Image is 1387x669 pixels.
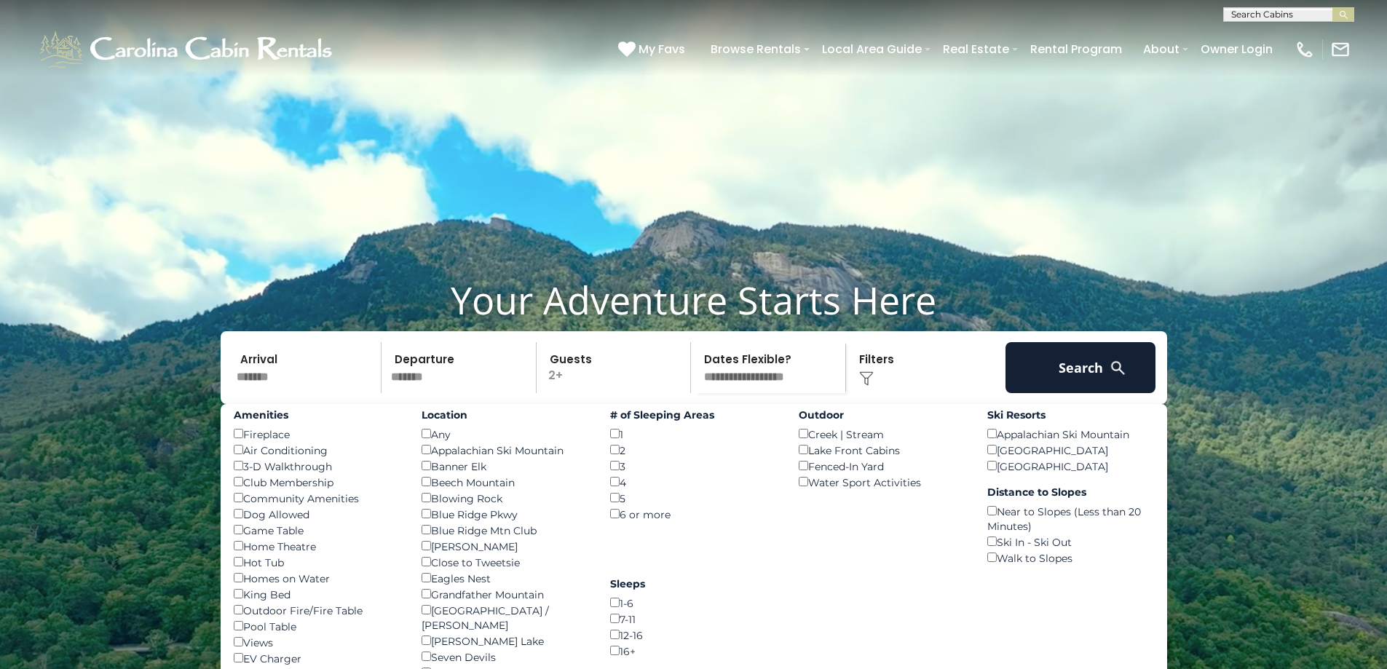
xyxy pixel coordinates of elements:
[422,586,588,602] div: Grandfather Mountain
[987,458,1154,474] div: [GEOGRAPHIC_DATA]
[234,554,400,570] div: Hot Tub
[1023,36,1129,62] a: Rental Program
[610,506,777,522] div: 6 or more
[234,506,400,522] div: Dog Allowed
[799,442,965,458] div: Lake Front Cabins
[422,602,588,633] div: [GEOGRAPHIC_DATA] / [PERSON_NAME]
[639,40,685,58] span: My Favs
[234,474,400,490] div: Club Membership
[987,550,1154,566] div: Walk to Slopes
[610,627,777,643] div: 12-16
[422,538,588,554] div: [PERSON_NAME]
[987,426,1154,442] div: Appalachian Ski Mountain
[234,650,400,666] div: EV Charger
[799,474,965,490] div: Water Sport Activities
[799,426,965,442] div: Creek | Stream
[234,570,400,586] div: Homes on Water
[234,490,400,506] div: Community Amenities
[610,458,777,474] div: 3
[422,633,588,649] div: [PERSON_NAME] Lake
[234,602,400,618] div: Outdoor Fire/Fire Table
[422,522,588,538] div: Blue Ridge Mtn Club
[610,490,777,506] div: 5
[610,643,777,659] div: 16+
[610,442,777,458] div: 2
[234,538,400,554] div: Home Theatre
[859,371,874,386] img: filter--v1.png
[1330,39,1351,60] img: mail-regular-white.png
[703,36,808,62] a: Browse Rentals
[234,522,400,538] div: Game Table
[987,534,1154,550] div: Ski In - Ski Out
[422,649,588,665] div: Seven Devils
[799,458,965,474] div: Fenced-In Yard
[234,586,400,602] div: King Bed
[422,474,588,490] div: Beech Mountain
[1295,39,1315,60] img: phone-regular-white.png
[11,277,1376,322] h1: Your Adventure Starts Here
[987,485,1154,499] label: Distance to Slopes
[618,40,689,59] a: My Favs
[987,408,1154,422] label: Ski Resorts
[234,618,400,634] div: Pool Table
[234,458,400,474] div: 3-D Walkthrough
[234,426,400,442] div: Fireplace
[610,408,777,422] label: # of Sleeping Areas
[610,595,777,611] div: 1-6
[422,554,588,570] div: Close to Tweetsie
[799,408,965,422] label: Outdoor
[422,442,588,458] div: Appalachian Ski Mountain
[422,506,588,522] div: Blue Ridge Pkwy
[936,36,1016,62] a: Real Estate
[422,490,588,506] div: Blowing Rock
[610,426,777,442] div: 1
[1109,359,1127,377] img: search-regular-white.png
[422,408,588,422] label: Location
[541,342,691,393] p: 2+
[234,634,400,650] div: Views
[610,474,777,490] div: 4
[610,577,777,591] label: Sleeps
[36,28,339,71] img: White-1-1-2.png
[422,458,588,474] div: Banner Elk
[234,408,400,422] label: Amenities
[815,36,929,62] a: Local Area Guide
[1193,36,1280,62] a: Owner Login
[610,611,777,627] div: 7-11
[422,570,588,586] div: Eagles Nest
[422,426,588,442] div: Any
[987,442,1154,458] div: [GEOGRAPHIC_DATA]
[1005,342,1156,393] button: Search
[987,503,1154,534] div: Near to Slopes (Less than 20 Minutes)
[1136,36,1187,62] a: About
[234,442,400,458] div: Air Conditioning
